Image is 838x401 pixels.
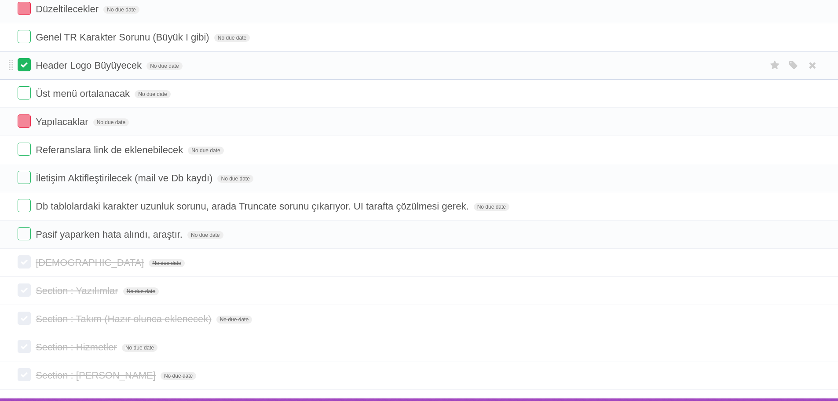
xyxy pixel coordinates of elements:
[36,285,120,296] span: Section : Yazılımlar
[188,147,223,155] span: No due date
[18,368,31,381] label: Done
[36,116,90,127] span: Yapılacaklar
[18,312,31,325] label: Done
[18,255,31,269] label: Done
[18,199,31,212] label: Done
[36,4,101,15] span: Düzeltilecekler
[18,227,31,240] label: Done
[93,118,129,126] span: No due date
[103,6,139,14] span: No due date
[18,2,31,15] label: Done
[149,259,184,267] span: No due date
[216,316,252,324] span: No due date
[36,257,146,268] span: [DEMOGRAPHIC_DATA]
[18,58,31,71] label: Done
[36,342,119,353] span: Section : Hizmetler
[767,58,783,73] label: Star task
[18,340,31,353] label: Done
[18,283,31,297] label: Done
[123,287,159,295] span: No due date
[18,30,31,43] label: Done
[36,88,132,99] span: Üst menü ortalanacak
[217,175,253,183] span: No due date
[36,32,212,43] span: Genel TR Karakter Sorunu (Büyük I gibi)
[474,203,509,211] span: No due date
[146,62,182,70] span: No due date
[187,231,223,239] span: No due date
[18,143,31,156] label: Done
[18,86,31,99] label: Done
[161,372,196,380] span: No due date
[36,313,213,324] span: Section : Takım (Hazır olunca eklenecek)
[135,90,170,98] span: No due date
[36,229,185,240] span: Pasif yaparken hata alındı, araştır.
[36,201,471,212] span: Db tablolardaki karakter uzunluk sorunu, arada Truncate sorunu çıkarıyor. UI tarafta çözülmesi ge...
[36,144,185,155] span: Referanslara link de eklenebilecek
[18,171,31,184] label: Done
[36,60,144,71] span: Header Logo Büyüyecek
[18,114,31,128] label: Done
[36,370,158,381] span: Section : [PERSON_NAME]
[122,344,157,352] span: No due date
[214,34,250,42] span: No due date
[36,173,215,184] span: İletişim Aktifleştirilecek (mail ve Db kaydı)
